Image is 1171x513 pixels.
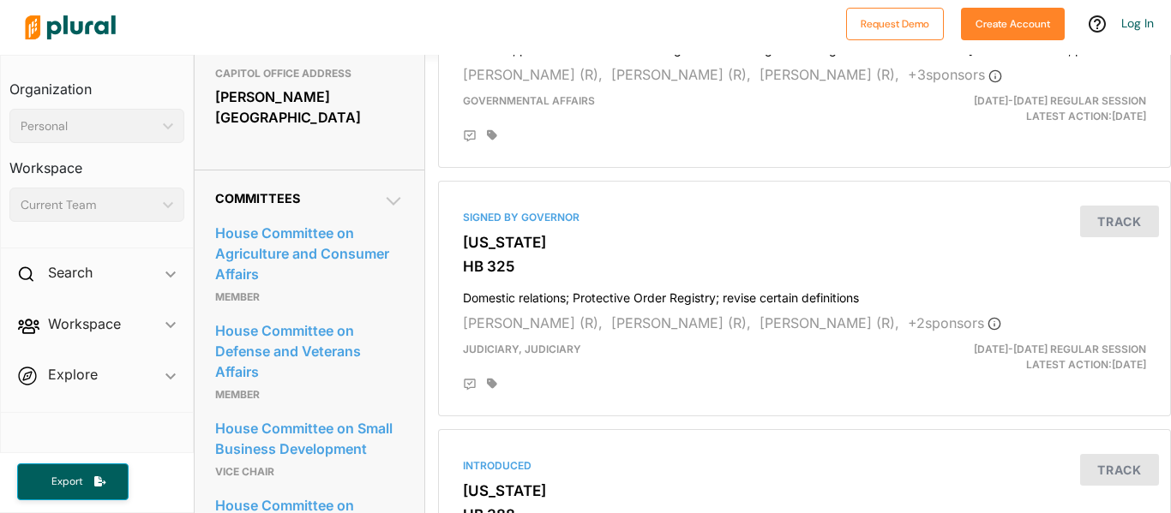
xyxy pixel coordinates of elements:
[760,66,899,83] span: [PERSON_NAME] (R),
[215,84,404,130] div: [PERSON_NAME][GEOGRAPHIC_DATA]
[463,129,477,143] div: Add Position Statement
[21,117,156,135] div: Personal
[215,287,404,307] p: Member
[463,258,1146,275] h3: HB 325
[215,63,404,84] h3: CAPITOL OFFICE ADDRESS
[463,482,1146,499] h3: [US_STATE]
[463,234,1146,251] h3: [US_STATE]
[908,66,1002,83] span: + 3 sponsor s
[215,220,404,287] a: House Committee on Agriculture and Consumer Affairs
[846,8,944,40] button: Request Demo
[463,343,581,355] span: Judiciary, Judiciary
[463,378,477,391] div: Add Position Statement
[17,463,129,500] button: Export
[215,462,404,482] p: Vice Chair
[922,342,1159,373] div: Latest Action: [DATE]
[1080,206,1159,237] button: Track
[487,378,497,390] div: Add tags
[463,210,1146,225] div: Signed by Governor
[463,458,1146,474] div: Introduced
[215,318,404,385] a: House Committee on Defense and Veterans Affairs
[1121,15,1154,31] a: Log In
[974,94,1146,107] span: [DATE]-[DATE] Regular Session
[611,66,751,83] span: [PERSON_NAME] (R),
[463,94,595,107] span: Governmental Affairs
[9,143,184,181] h3: Workspace
[611,314,751,331] span: [PERSON_NAME] (R),
[215,415,404,462] a: House Committee on Small Business Development
[9,64,184,102] h3: Organization
[21,196,156,214] div: Current Team
[961,8,1065,40] button: Create Account
[463,314,603,331] span: [PERSON_NAME] (R),
[846,14,944,32] a: Request Demo
[463,66,603,83] span: [PERSON_NAME] (R),
[487,129,497,141] div: Add tags
[215,191,300,206] span: Committees
[922,93,1159,124] div: Latest Action: [DATE]
[215,385,404,405] p: Member
[39,474,94,489] span: Export
[1080,454,1159,486] button: Track
[961,14,1065,32] a: Create Account
[760,314,899,331] span: [PERSON_NAME] (R),
[974,343,1146,355] span: [DATE]-[DATE] Regular Session
[908,314,1001,331] span: + 2 sponsor s
[48,263,93,282] h2: Search
[463,283,1146,306] h4: Domestic relations; Protective Order Registry; revise certain definitions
